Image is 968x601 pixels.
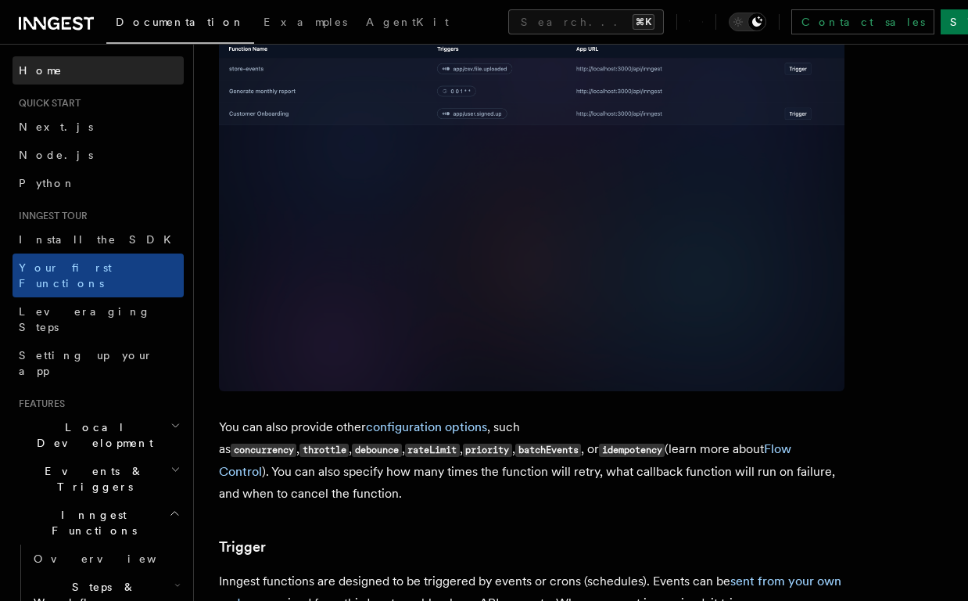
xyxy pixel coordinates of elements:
span: Setting up your app [19,349,153,377]
button: Search...⌘K [508,9,664,34]
span: Next.js [19,121,93,133]
a: Examples [254,5,357,42]
span: Examples [264,16,347,28]
kbd: ⌘K [633,14,654,30]
button: Toggle dark mode [729,13,766,31]
p: You can also provide other , such as , , , , , , or (learn more about ). You can also specify how... [219,416,844,505]
code: rateLimit [405,444,460,457]
a: Install the SDK [13,225,184,254]
a: Node.js [13,141,184,169]
span: Install the SDK [19,233,181,246]
code: idempotency [599,444,665,457]
span: Your first Functions [19,261,112,290]
span: Documentation [116,16,245,28]
a: Python [13,169,184,197]
button: Inngest Functions [13,501,184,545]
span: Leveraging Steps [19,305,151,333]
a: configuration options [366,419,487,434]
span: Inngest Functions [13,507,169,538]
a: Your first Functions [13,254,184,297]
button: Events & Triggers [13,457,184,501]
img: Screenshot of the Inngest Dev Server interface showing three functions listed under the 'Function... [219,20,844,391]
a: Contact sales [791,9,934,34]
code: batchEvents [515,444,581,457]
a: AgentKit [357,5,458,42]
code: priority [463,444,512,457]
button: Local Development [13,413,184,457]
code: throttle [299,444,349,457]
a: Setting up your app [13,341,184,385]
a: Leveraging Steps [13,297,184,341]
span: Home [19,63,63,78]
span: Quick start [13,97,81,110]
a: Home [13,56,184,85]
span: Local Development [13,419,170,451]
span: Inngest tour [13,210,88,222]
a: Overview [27,545,184,573]
code: concurrency [231,444,296,457]
a: Next.js [13,113,184,141]
span: Overview [34,552,195,565]
span: AgentKit [366,16,449,28]
a: Documentation [106,5,254,44]
a: Flow Control [219,441,791,479]
span: Node.js [19,149,93,161]
span: Features [13,398,65,410]
span: Python [19,177,76,189]
code: debounce [352,444,401,457]
span: Events & Triggers [13,463,170,495]
a: Trigger [219,536,266,558]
